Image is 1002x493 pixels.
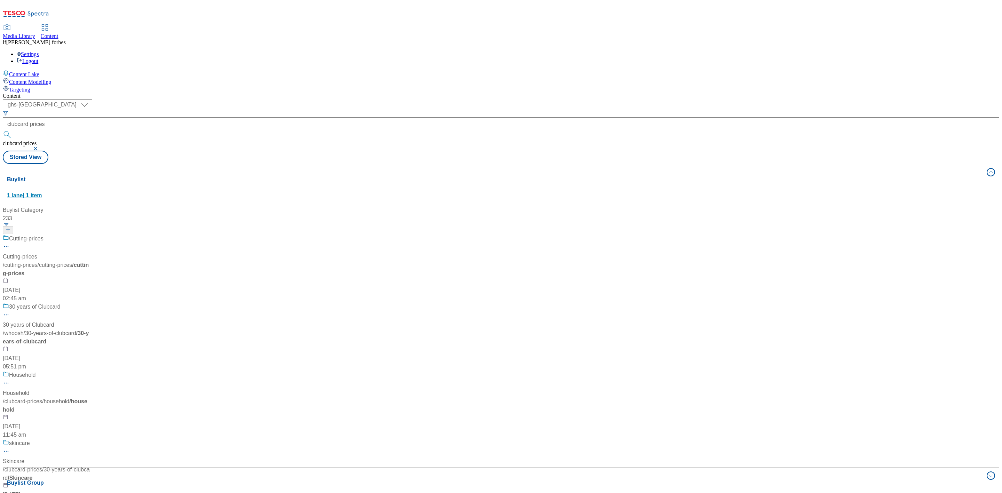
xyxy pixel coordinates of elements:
[41,25,58,39] a: Content
[3,262,38,268] span: / cutting-prices
[3,262,89,276] span: / cutting-prices
[3,422,90,431] div: [DATE]
[7,192,42,198] span: 1 lane | 1 item
[3,85,999,93] a: Targeting
[3,457,24,466] div: Skincare
[3,321,54,329] div: 30 years of Clubcard
[9,303,61,311] div: 30 years of Clubcard
[3,214,90,223] div: 233
[3,398,87,413] span: / household
[3,151,48,164] button: Stored View
[9,87,30,93] span: Targeting
[3,110,8,116] svg: Search Filters
[9,234,43,243] div: Cutting-prices
[3,286,90,294] div: [DATE]
[42,398,69,404] span: / household
[3,33,35,39] span: Media Library
[17,58,38,64] a: Logout
[3,330,24,336] span: / whoosh
[3,330,89,344] span: / 30-years-of-clubcard
[3,25,35,39] a: Media Library
[3,117,999,131] input: Search
[3,206,90,214] div: Buylist Category
[9,79,51,85] span: Content Modelling
[41,33,58,39] span: Content
[3,363,90,371] div: 05:51 pm
[3,70,999,78] a: Content Lake
[6,39,66,45] span: [PERSON_NAME] forbes
[3,294,90,303] div: 02:45 am
[3,398,42,404] span: / clubcard-prices
[9,439,30,447] div: skincare
[7,479,983,487] h4: Buylist Group
[3,203,999,467] div: Buylist1 lane| 1 item
[3,93,999,99] div: Content
[3,467,90,481] span: / 30-years-of-clubcard
[9,371,36,379] div: Household
[3,431,90,439] div: 11:45 am
[3,354,90,363] div: [DATE]
[3,39,6,45] span: lf
[3,389,30,397] div: Household
[3,164,999,203] button: Buylist1 lane| 1 item
[24,330,76,336] span: / 30-years-of-clubcard
[3,140,37,146] span: clubcard prices
[9,71,39,77] span: Content Lake
[3,78,999,85] a: Content Modelling
[3,467,42,472] span: / clubcard-prices
[3,253,37,261] div: Cutting-prices
[38,262,72,268] span: / cutting-prices
[17,51,39,57] a: Settings
[7,175,983,184] h4: Buylist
